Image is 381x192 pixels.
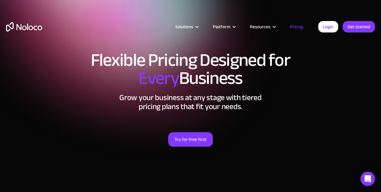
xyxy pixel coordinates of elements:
div: Resources [250,23,270,31]
a: home [6,22,42,32]
div: Platform [213,23,230,31]
h2: Grow your business at any stage with tiered pricing plans that fit your needs. [6,93,375,111]
h1: Flexible Pricing Designed for Business [6,51,375,87]
div: Solutions [175,23,193,31]
div: Platform [205,23,242,31]
a: Get started [343,21,375,32]
a: Pricing [282,23,311,31]
a: Try for free first [168,132,213,147]
div: Open Intercom Messenger [361,172,375,186]
span: Every [138,61,179,95]
div: Resources [242,23,282,31]
div: Solutions [168,23,205,31]
a: Login [318,21,338,32]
